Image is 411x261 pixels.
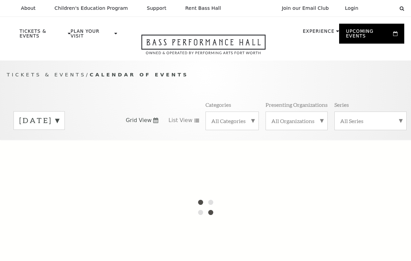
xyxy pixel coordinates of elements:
[126,117,152,124] span: Grid View
[205,101,231,108] p: Categories
[19,115,59,126] label: [DATE]
[21,5,35,11] p: About
[271,117,322,124] label: All Organizations
[369,5,393,11] select: Select:
[71,29,112,42] p: Plan Your Visit
[346,29,391,42] p: Upcoming Events
[20,29,66,42] p: Tickets & Events
[147,5,166,11] p: Support
[7,71,404,79] p: /
[7,72,86,77] span: Tickets & Events
[185,5,221,11] p: Rent Bass Hall
[266,101,328,108] p: Presenting Organizations
[334,101,349,108] p: Series
[54,5,128,11] p: Children's Education Program
[303,29,334,37] p: Experience
[90,72,189,77] span: Calendar of Events
[168,117,192,124] span: List View
[211,117,253,124] label: All Categories
[340,117,401,124] label: All Series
